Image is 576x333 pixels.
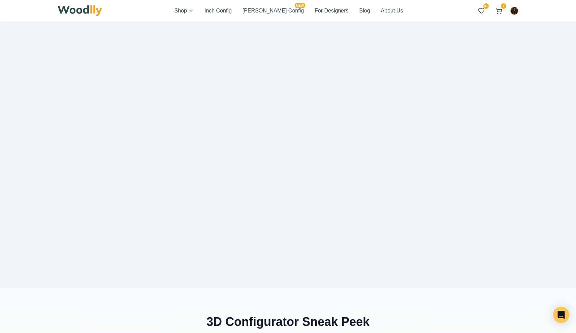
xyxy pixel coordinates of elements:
button: For Designers [315,7,348,15]
button: Negin [510,7,518,15]
button: Inch Config [204,7,232,15]
div: Open Intercom Messenger [553,307,569,323]
span: NEW [295,3,305,8]
button: 1 [493,5,505,17]
button: [PERSON_NAME] ConfigNEW [243,7,304,15]
button: 9+ [475,5,487,17]
button: About Us [381,7,403,15]
button: Blog [359,7,370,15]
span: 1 [501,3,506,9]
button: Shop [174,7,194,15]
img: Negin [511,7,518,14]
span: 9+ [483,3,489,9]
h2: 3D Configurator Sneak Peek [58,315,518,329]
img: Woodlly [58,5,102,16]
